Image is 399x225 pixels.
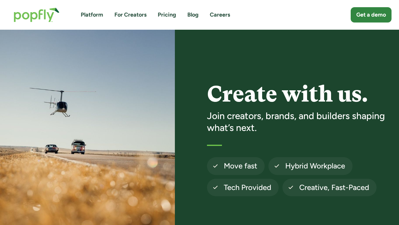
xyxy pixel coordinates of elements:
a: Careers [210,11,230,19]
h3: Join creators, brands, and builders shaping what’s next. [207,110,392,133]
h4: Tech Provided [224,182,271,192]
a: Get a demo [351,7,392,22]
h4: Move fast [224,161,257,171]
div: Get a demo [356,11,386,19]
a: Platform [81,11,103,19]
h1: Create with us. [207,82,392,106]
a: Blog [187,11,199,19]
h4: Hybrid Workplace [285,161,345,171]
a: home [7,1,66,28]
h4: Creative, Fast-Paced [299,182,369,192]
a: Pricing [158,11,176,19]
a: For Creators [114,11,147,19]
